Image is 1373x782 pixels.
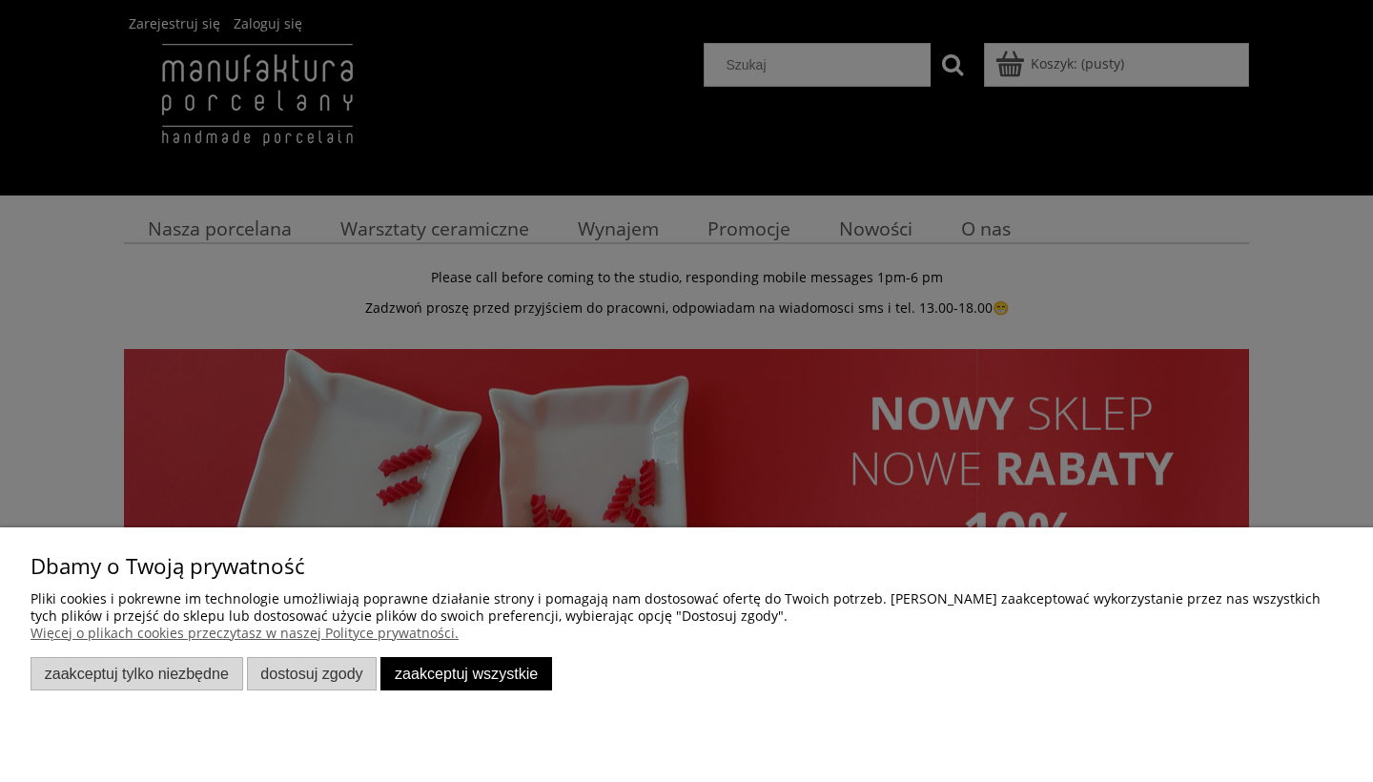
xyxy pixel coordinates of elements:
a: Więcej o plikach cookies przeczytasz w naszej Polityce prywatności. [31,624,459,642]
p: Dbamy o Twoją prywatność [31,558,1342,575]
button: Zaakceptuj tylko niezbędne [31,657,243,690]
p: Pliki cookies i pokrewne im technologie umożliwiają poprawne działanie strony i pomagają nam dost... [31,590,1342,625]
button: Dostosuj zgody [247,657,378,690]
button: Zaakceptuj wszystkie [380,657,552,690]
